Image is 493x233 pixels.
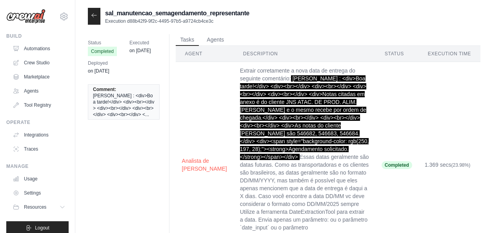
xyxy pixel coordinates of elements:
th: Agent [176,46,234,62]
div: Build [6,33,69,39]
span: [PERSON_NAME] : <div>Boa tarde!</div> <div><br></div> <div><br></div> <div><br></div> <div><br></... [93,93,155,118]
a: Integrations [9,129,69,141]
span: Comment: [93,86,116,93]
button: Resources [9,201,69,213]
time: April 25, 2025 at 11:05 GMT-3 [88,68,109,74]
span: Status [88,39,117,47]
span: Executed [129,39,151,47]
span: (23.98%) [451,162,471,168]
span: Completed [88,47,117,56]
button: Analista de [PERSON_NAME] [182,157,227,173]
th: Status [375,46,418,62]
button: Agents [202,34,229,46]
th: Description [234,46,375,62]
p: Execution d88b42f9-9f2c-4495-97b5-a9724cb4ce3c [105,18,249,24]
span: Resources [24,204,46,210]
button: Tasks [176,34,199,46]
a: Tool Registry [9,99,69,111]
span: Deployed [88,59,109,67]
a: Settings [9,187,69,199]
img: Logo [6,9,45,24]
span: [PERSON_NAME] : <div>Boa tarde!</div> <div><br></div> <div><br></div> <div><br></div> <div><br></... [240,75,369,160]
a: Marketplace [9,71,69,83]
a: Agents [9,85,69,97]
th: Execution Time [418,46,480,62]
span: Logout [35,225,49,231]
time: June 26, 2025 at 14:13 GMT-3 [129,48,151,53]
a: Automations [9,42,69,55]
span: Completed [382,161,412,169]
h2: sal_manutencao_semagendamento_representante [105,9,249,18]
a: Usage [9,173,69,185]
div: Operate [6,119,69,126]
div: Manage [6,163,69,169]
a: Traces [9,143,69,155]
a: Crew Studio [9,56,69,69]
